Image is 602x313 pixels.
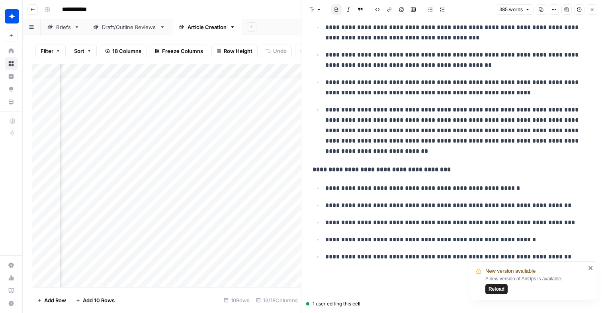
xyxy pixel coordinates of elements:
[485,275,586,294] div: A new version of AirOps is available.
[496,4,534,15] button: 385 words
[69,45,97,57] button: Sort
[41,19,86,35] a: Briefs
[35,45,66,57] button: Filter
[211,45,258,57] button: Row Height
[306,300,597,307] div: 1 user editing this cell
[100,45,147,57] button: 18 Columns
[112,47,141,55] span: 18 Columns
[71,294,119,307] button: Add 10 Rows
[485,267,536,275] span: New version available
[83,296,115,304] span: Add 10 Rows
[44,296,66,304] span: Add Row
[56,23,71,31] div: Briefs
[489,286,504,293] span: Reload
[74,47,84,55] span: Sort
[102,23,156,31] div: Draft/Outline Reviews
[499,6,523,13] span: 385 words
[32,294,71,307] button: Add Row
[221,294,253,307] div: 10 Rows
[41,47,53,55] span: Filter
[162,47,203,55] span: Freeze Columns
[588,265,594,271] button: close
[273,47,287,55] span: Undo
[261,45,292,57] button: Undo
[5,70,18,83] a: Insights
[5,6,18,26] button: Workspace: Wiz
[5,45,18,57] a: Home
[5,83,18,96] a: Opportunities
[86,19,172,35] a: Draft/Outline Reviews
[5,96,18,108] a: Your Data
[5,284,18,297] a: Learning Hub
[188,23,227,31] div: Article Creation
[5,272,18,284] a: Usage
[5,57,18,70] a: Browse
[224,47,252,55] span: Row Height
[5,259,18,272] a: Settings
[5,9,19,23] img: Wiz Logo
[5,297,18,310] button: Help + Support
[150,45,208,57] button: Freeze Columns
[253,294,301,307] div: 13/18 Columns
[485,284,508,294] button: Reload
[172,19,242,35] a: Article Creation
